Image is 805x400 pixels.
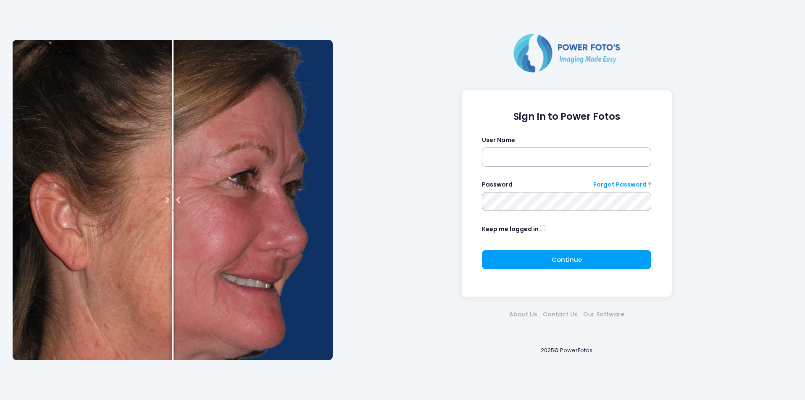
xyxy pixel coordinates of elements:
[482,225,539,234] label: Keep me logged in
[482,180,513,189] label: Password
[506,310,540,319] a: About Us
[593,180,651,189] a: Forgot Password ?
[552,255,582,264] span: Continue
[482,111,651,122] h1: Sign In to Power Fotos
[482,250,651,269] button: Continue
[540,310,580,319] a: Contact Us
[482,136,515,145] label: User Name
[341,333,792,368] div: 2025© PowerFotos
[580,310,627,319] a: Our Software
[510,32,623,74] img: Logo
